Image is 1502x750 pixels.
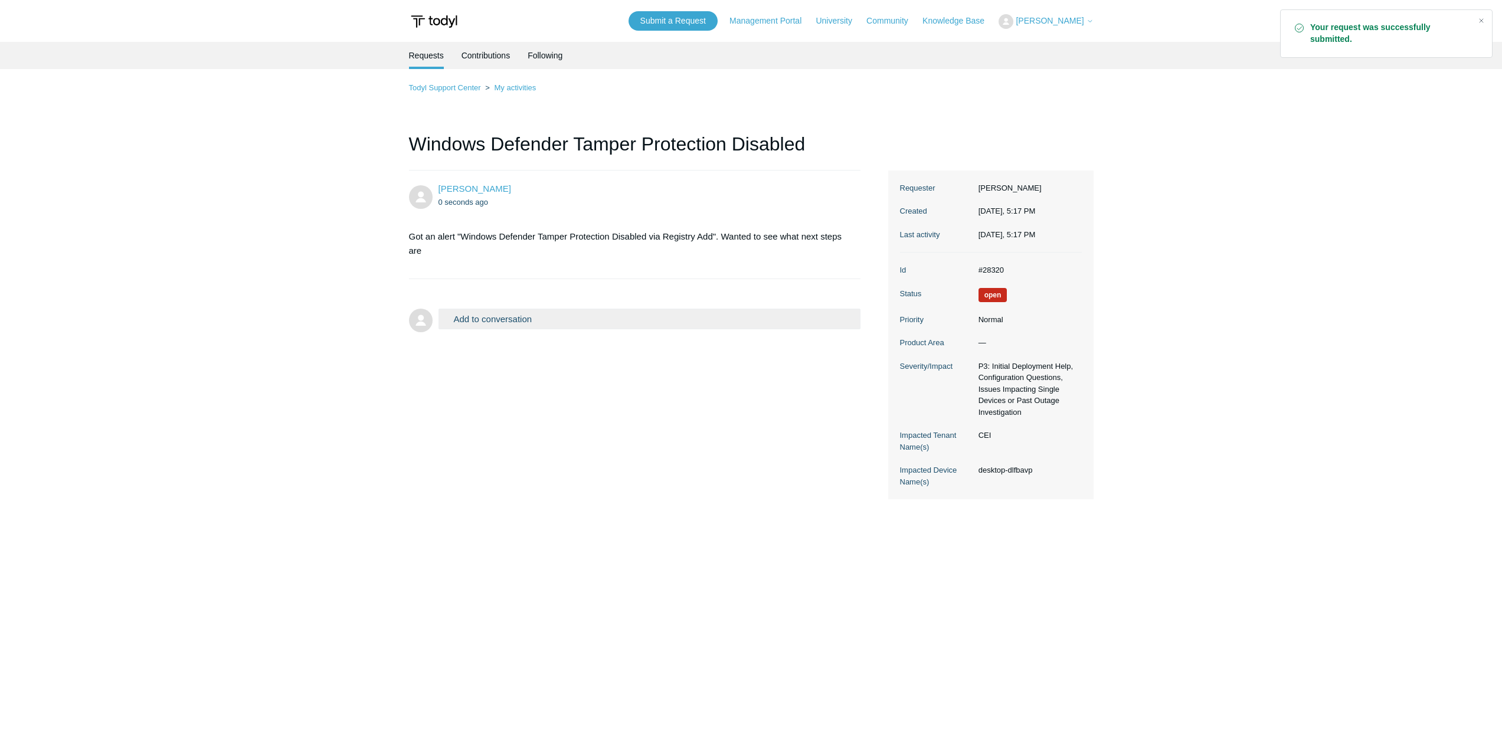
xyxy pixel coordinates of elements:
dd: #28320 [973,264,1082,276]
dd: desktop-dlfbavp [973,464,1082,476]
time: 09/22/2025, 17:17 [979,207,1036,215]
a: University [816,15,863,27]
time: 09/22/2025, 17:17 [979,230,1036,239]
dt: Impacted Device Name(s) [900,464,973,487]
dt: Status [900,288,973,300]
dt: Last activity [900,229,973,241]
li: My activities [483,83,536,92]
img: Todyl Support Center Help Center home page [409,11,459,32]
button: [PERSON_NAME] [999,14,1093,29]
a: [PERSON_NAME] [439,184,511,194]
dt: Id [900,264,973,276]
dd: — [973,337,1082,349]
a: Submit a Request [629,11,718,31]
a: Knowledge Base [922,15,996,27]
span: We are working on a response for you [979,288,1007,302]
span: [PERSON_NAME] [1016,16,1084,25]
dt: Priority [900,314,973,326]
dt: Product Area [900,337,973,349]
div: Close [1473,12,1490,29]
dd: Normal [973,314,1082,326]
a: Community [866,15,920,27]
li: Requests [409,42,444,69]
dd: CEI [973,430,1082,441]
a: Management Portal [729,15,813,27]
dt: Impacted Tenant Name(s) [900,430,973,453]
a: Todyl Support Center [409,83,481,92]
time: 09/22/2025, 17:17 [439,198,489,207]
dd: [PERSON_NAME] [973,182,1082,194]
a: Following [528,42,562,69]
span: Dan Horgan [439,184,511,194]
dd: P3: Initial Deployment Help, Configuration Questions, Issues Impacting Single Devices or Past Out... [973,361,1082,418]
h1: Windows Defender Tamper Protection Disabled [409,130,861,171]
a: My activities [494,83,536,92]
a: Contributions [462,42,511,69]
dt: Severity/Impact [900,361,973,372]
dt: Requester [900,182,973,194]
dt: Created [900,205,973,217]
button: Add to conversation [439,309,861,329]
p: Got an alert "Windows Defender Tamper Protection Disabled via Registry Add". Wanted to see what n... [409,230,849,258]
li: Todyl Support Center [409,83,483,92]
strong: Your request was successfully submitted. [1310,22,1468,45]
